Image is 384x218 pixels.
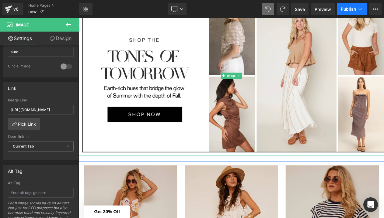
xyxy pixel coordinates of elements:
a: Pick Link [8,118,40,130]
div: Link [8,82,16,91]
span: Save [295,6,305,12]
span: Publish [341,7,356,12]
a: Home Pages [28,3,79,8]
b: Current Tab [13,144,34,148]
a: Design [41,32,80,45]
input: Your alt tags go here [8,188,74,198]
a: v6 [2,3,23,15]
a: Preview [311,3,335,15]
a: Expand / Collapse [190,66,197,73]
div: Image Link [8,98,74,102]
span: Preview [315,6,331,12]
div: Open link In [8,135,74,139]
div: Alt Tag [8,165,23,174]
input: https://your-shop.myshopify.com [8,105,74,115]
span: Image [178,66,190,73]
input: auto [8,47,74,57]
div: v6 [12,5,20,13]
a: New Library [79,3,93,15]
span: new [28,9,37,14]
button: Undo [262,3,274,15]
button: More [369,3,382,15]
button: Publish [337,3,367,15]
span: Image [16,22,29,27]
div: Alt Tag [8,181,74,185]
div: Circle Image [8,64,54,70]
button: Redo [277,3,289,15]
div: Open Intercom Messenger [363,197,378,212]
